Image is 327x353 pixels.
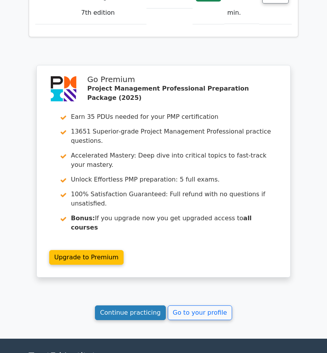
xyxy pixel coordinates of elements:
a: Go to your profile [168,305,232,320]
a: Upgrade to Premium [49,250,124,265]
a: Continue practicing [95,305,166,320]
